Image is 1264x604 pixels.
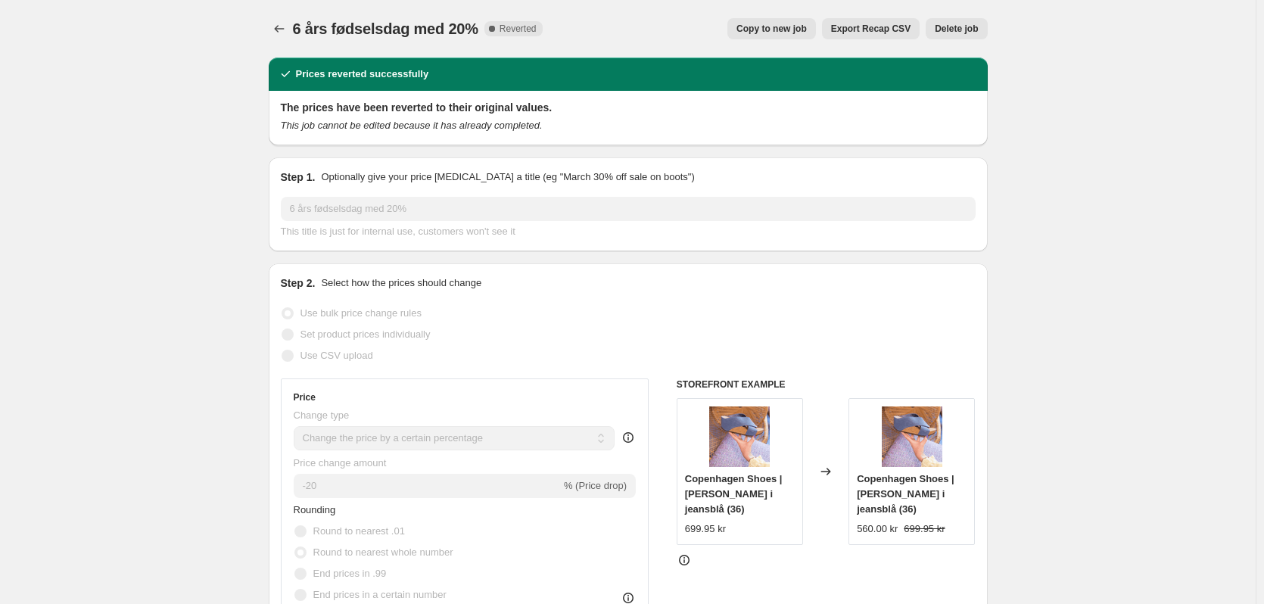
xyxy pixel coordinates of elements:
span: Copy to new job [736,23,807,35]
span: Price change amount [294,457,387,469]
h2: Step 2. [281,276,316,291]
i: This job cannot be edited because it has already completed. [281,120,543,131]
span: End prices in a certain number [313,589,447,600]
div: 699.95 kr [685,521,726,537]
h6: STOREFRONT EXAMPLE [677,378,976,391]
span: Change type [294,409,350,421]
img: 2-min-4_80x.png [882,406,942,467]
h2: The prices have been reverted to their original values. [281,100,976,115]
div: 560.00 kr [857,521,898,537]
span: Use bulk price change rules [300,307,422,319]
p: Optionally give your price [MEDICAL_DATA] a title (eg "March 30% off sale on boots") [321,170,694,185]
span: Export Recap CSV [831,23,911,35]
span: End prices in .99 [313,568,387,579]
span: Copenhagen Shoes | [PERSON_NAME] i jeansblå (36) [685,473,783,515]
span: Rounding [294,504,336,515]
span: Use CSV upload [300,350,373,361]
span: % (Price drop) [564,480,627,491]
strike: 699.95 kr [904,521,945,537]
span: Reverted [500,23,537,35]
span: Delete job [935,23,978,35]
button: Export Recap CSV [822,18,920,39]
span: Round to nearest whole number [313,546,453,558]
span: Round to nearest .01 [313,525,405,537]
h2: Prices reverted successfully [296,67,429,82]
button: Copy to new job [727,18,816,39]
div: help [621,430,636,445]
p: Select how the prices should change [321,276,481,291]
input: -15 [294,474,561,498]
h2: Step 1. [281,170,316,185]
span: Copenhagen Shoes | [PERSON_NAME] i jeansblå (36) [857,473,954,515]
button: Price change jobs [269,18,290,39]
input: 30% off holiday sale [281,197,976,221]
button: Delete job [926,18,987,39]
span: 6 års fødselsdag med 20% [293,20,478,37]
img: 2-min-4_80x.png [709,406,770,467]
span: This title is just for internal use, customers won't see it [281,226,515,237]
h3: Price [294,391,316,403]
span: Set product prices individually [300,328,431,340]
